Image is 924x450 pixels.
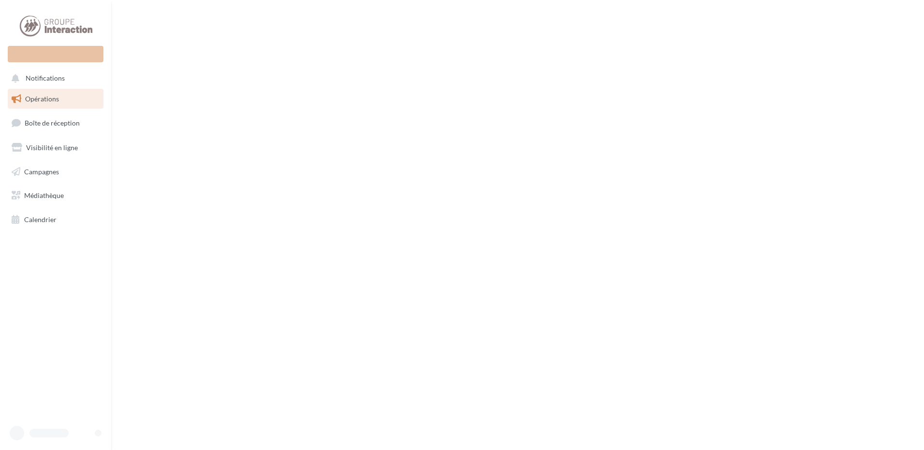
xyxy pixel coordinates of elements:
[6,162,105,182] a: Campagnes
[6,112,105,133] a: Boîte de réception
[24,215,57,224] span: Calendrier
[26,74,65,83] span: Notifications
[24,167,59,175] span: Campagnes
[6,185,105,206] a: Médiathèque
[8,46,103,62] div: Nouvelle campagne
[6,210,105,230] a: Calendrier
[24,191,64,199] span: Médiathèque
[6,138,105,158] a: Visibilité en ligne
[25,119,80,127] span: Boîte de réception
[26,143,78,152] span: Visibilité en ligne
[6,89,105,109] a: Opérations
[25,95,59,103] span: Opérations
